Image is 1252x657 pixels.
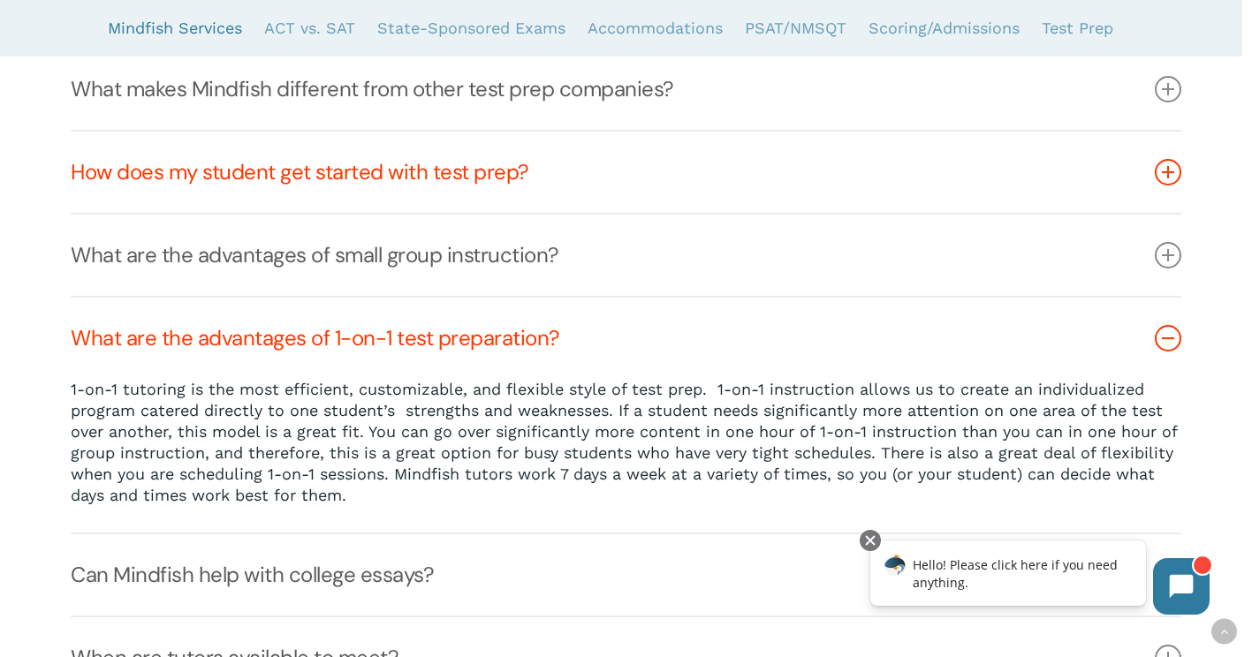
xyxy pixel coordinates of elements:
[71,215,1181,296] a: What are the advantages of small group instruction?
[71,379,1181,506] p: 1-on-1 tutoring is the most efficient, customizable, and flexible style of test prep. 1-on-1 inst...
[71,534,1181,615] a: Can Mindfish help with college essays?
[852,526,1227,632] iframe: Chatbot
[71,132,1181,213] a: How does my student get started with test prep?
[71,49,1181,130] a: What makes Mindfish different from other test prep companies?
[71,298,1181,379] a: What are the advantages of 1-on-1 test preparation?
